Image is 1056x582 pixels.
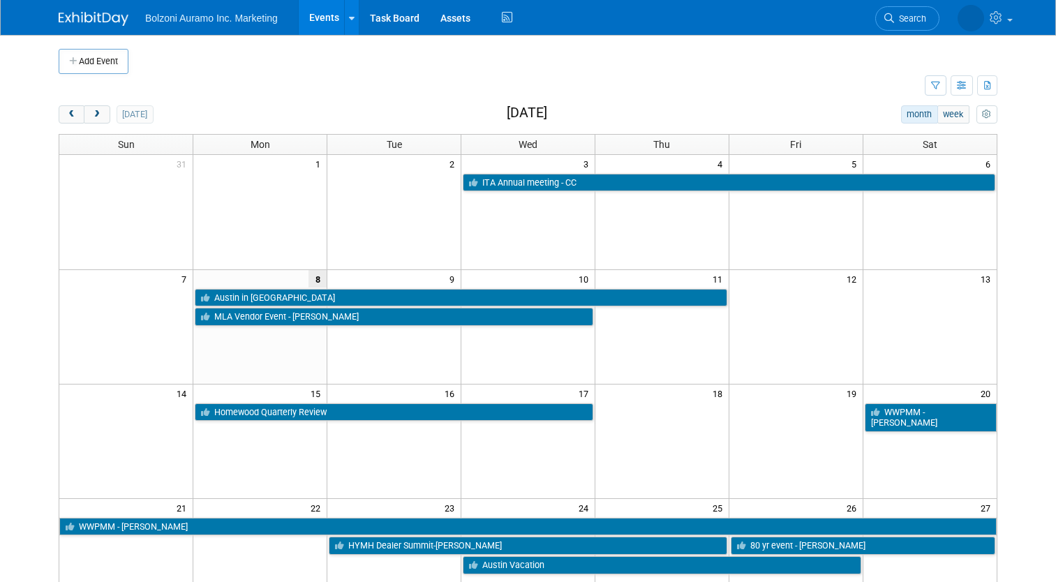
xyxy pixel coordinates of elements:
[448,155,461,172] span: 2
[145,13,278,24] span: Bolzoni Auramo Inc. Marketing
[507,105,547,121] h2: [DATE]
[117,105,154,124] button: [DATE]
[180,270,193,288] span: 7
[711,270,729,288] span: 11
[845,385,863,402] span: 19
[577,385,595,402] span: 17
[59,49,128,74] button: Add Event
[308,270,327,288] span: 8
[577,270,595,288] span: 10
[175,385,193,402] span: 14
[443,385,461,402] span: 16
[923,139,937,150] span: Sat
[865,403,997,432] a: WWPMM - [PERSON_NAME]
[314,155,327,172] span: 1
[901,105,938,124] button: month
[731,537,995,555] a: 80 yr event - [PERSON_NAME]
[979,270,997,288] span: 13
[463,174,995,192] a: ITA Annual meeting - CC
[84,105,110,124] button: next
[982,110,991,119] i: Personalize Calendar
[118,139,135,150] span: Sun
[309,385,327,402] span: 15
[448,270,461,288] span: 9
[845,499,863,516] span: 26
[519,139,537,150] span: Wed
[894,13,926,24] span: Search
[976,105,997,124] button: myCustomButton
[443,499,461,516] span: 23
[711,385,729,402] span: 18
[195,308,593,326] a: MLA Vendor Event - [PERSON_NAME]
[463,556,861,574] a: Austin Vacation
[59,12,128,26] img: ExhibitDay
[59,518,997,536] a: WWPMM - [PERSON_NAME]
[653,139,670,150] span: Thu
[711,499,729,516] span: 25
[175,499,193,516] span: 21
[577,499,595,516] span: 24
[582,155,595,172] span: 3
[59,105,84,124] button: prev
[195,289,727,307] a: Austin in [GEOGRAPHIC_DATA]
[716,155,729,172] span: 4
[790,139,801,150] span: Fri
[875,6,939,31] a: Search
[175,155,193,172] span: 31
[850,155,863,172] span: 5
[979,499,997,516] span: 27
[958,5,984,31] img: Casey Coats
[251,139,270,150] span: Mon
[195,403,593,421] a: Homewood Quarterly Review
[845,270,863,288] span: 12
[937,105,969,124] button: week
[984,155,997,172] span: 6
[329,537,727,555] a: HYMH Dealer Summit-[PERSON_NAME]
[387,139,402,150] span: Tue
[979,385,997,402] span: 20
[309,499,327,516] span: 22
